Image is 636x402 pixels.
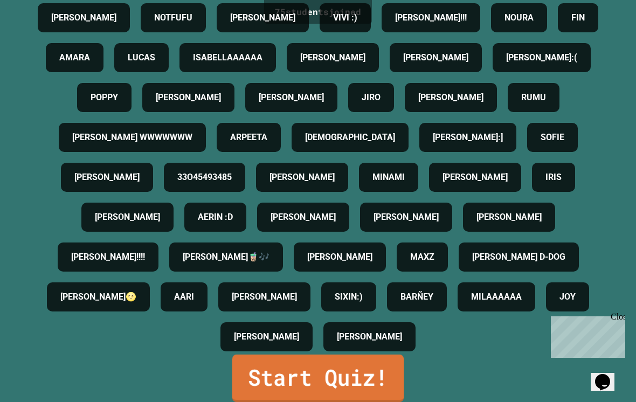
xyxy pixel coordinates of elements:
[128,51,155,64] h4: LUCAS
[259,91,324,104] h4: [PERSON_NAME]
[156,91,221,104] h4: [PERSON_NAME]
[71,251,145,264] h4: [PERSON_NAME]!!!!
[504,11,534,24] h4: NOURA
[300,51,365,64] h4: [PERSON_NAME]
[234,330,299,343] h4: [PERSON_NAME]
[506,51,577,64] h4: [PERSON_NAME]:(
[59,51,90,64] h4: AMARA
[335,290,363,303] h4: SIXIN:)
[337,330,402,343] h4: [PERSON_NAME]
[230,11,295,24] h4: [PERSON_NAME]
[232,290,297,303] h4: [PERSON_NAME]
[174,290,194,303] h4: AARI
[177,171,232,184] h4: 33O45493485
[418,91,483,104] h4: [PERSON_NAME]
[271,211,336,224] h4: [PERSON_NAME]
[403,51,468,64] h4: [PERSON_NAME]
[333,11,357,24] h4: VIVI :)
[591,359,625,391] iframe: chat widget
[410,251,434,264] h4: MAXZ
[443,171,508,184] h4: [PERSON_NAME]
[400,290,433,303] h4: BARÑEY
[571,11,585,24] h4: FIN
[559,290,576,303] h4: JOY
[476,211,542,224] h4: [PERSON_NAME]
[372,171,405,184] h4: MINAMI
[232,355,404,402] a: Start Quiz!
[395,11,467,24] h4: [PERSON_NAME]!!!
[305,131,395,144] h4: [DEMOGRAPHIC_DATA]
[154,11,192,24] h4: NOTFUFU
[51,11,116,24] h4: [PERSON_NAME]
[95,211,160,224] h4: [PERSON_NAME]
[521,91,546,104] h4: RUMU
[74,171,140,184] h4: [PERSON_NAME]
[541,131,564,144] h4: SOFIE
[193,51,262,64] h4: ISABELLAAAAAA
[269,171,335,184] h4: [PERSON_NAME]
[433,131,503,144] h4: [PERSON_NAME]:]
[471,290,522,303] h4: MILAAAAAA
[4,4,74,68] div: Chat with us now!Close
[472,251,565,264] h4: [PERSON_NAME] D-DOG
[307,251,372,264] h4: [PERSON_NAME]
[362,91,381,104] h4: JIRO
[183,251,269,264] h4: [PERSON_NAME]🧋🎶
[198,211,233,224] h4: AERIN :D
[91,91,118,104] h4: POPPY
[374,211,439,224] h4: [PERSON_NAME]
[72,131,192,144] h4: [PERSON_NAME] WWWWWWW
[60,290,136,303] h4: [PERSON_NAME]🌝
[545,171,562,184] h4: IRIS
[230,131,267,144] h4: ARPEETA
[547,312,625,358] iframe: chat widget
